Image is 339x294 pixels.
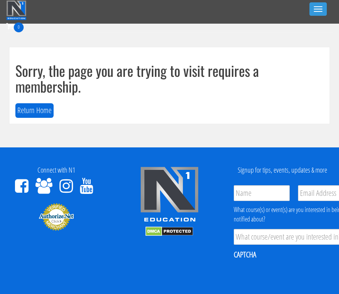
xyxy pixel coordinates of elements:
[15,103,54,118] button: Return Home
[232,166,333,174] h4: Signup for tips, events, updates & more
[140,166,199,225] img: n1-edu-logo
[6,0,26,20] img: n1-education
[145,227,193,236] img: DMCA.com Protection Status
[15,63,324,94] h1: Sorry, the page you are trying to visit requires a membership.
[6,20,24,31] a: 0
[6,166,107,174] h4: Connect with N1
[14,22,24,32] span: 0
[39,203,74,231] img: Authorize.Net Merchant - Click to Verify
[234,185,290,201] input: Name
[234,249,256,260] label: CAPTCHA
